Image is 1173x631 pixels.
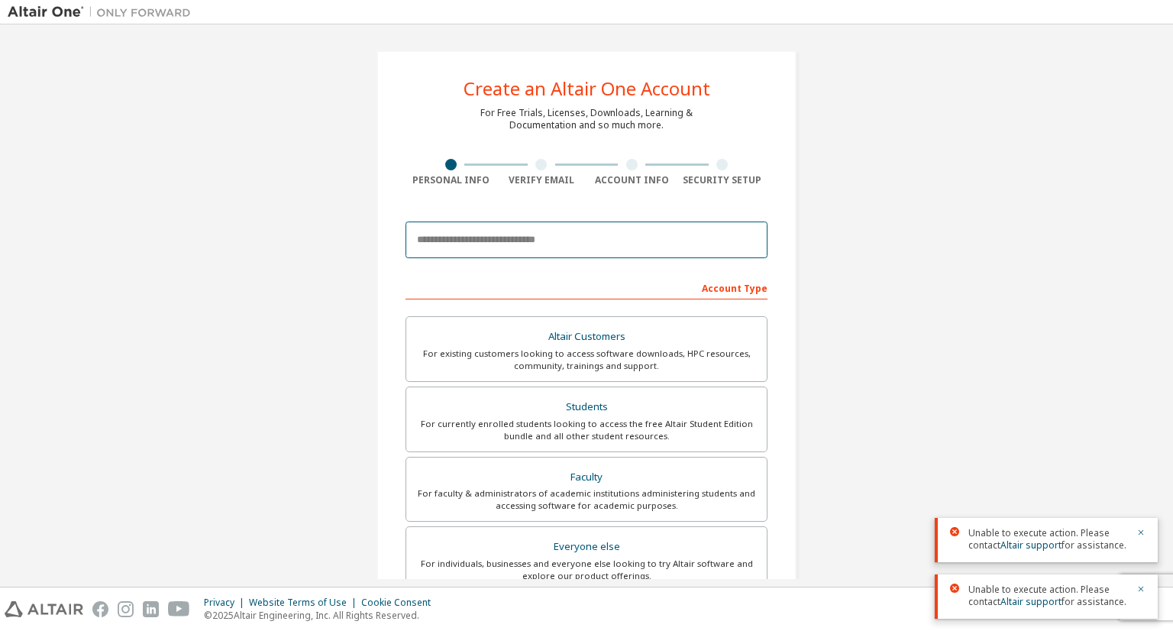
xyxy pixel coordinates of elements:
[415,326,758,348] div: Altair Customers
[361,597,440,609] div: Cookie Consent
[415,396,758,418] div: Students
[204,609,440,622] p: © 2025 Altair Engineering, Inc. All Rights Reserved.
[1000,595,1062,608] a: Altair support
[8,5,199,20] img: Altair One
[249,597,361,609] div: Website Terms of Use
[118,601,134,617] img: instagram.svg
[480,107,693,131] div: For Free Trials, Licenses, Downloads, Learning & Documentation and so much more.
[968,584,1127,608] span: Unable to execute action. Please contact for assistance.
[406,174,496,186] div: Personal Info
[415,487,758,512] div: For faculty & administrators of academic institutions administering students and accessing softwa...
[586,174,677,186] div: Account Info
[406,275,767,299] div: Account Type
[968,527,1127,552] span: Unable to execute action. Please contact for assistance.
[168,601,190,617] img: youtube.svg
[415,467,758,488] div: Faculty
[415,418,758,442] div: For currently enrolled students looking to access the free Altair Student Edition bundle and all ...
[5,601,83,617] img: altair_logo.svg
[415,536,758,558] div: Everyone else
[464,79,710,98] div: Create an Altair One Account
[415,348,758,372] div: For existing customers looking to access software downloads, HPC resources, community, trainings ...
[677,174,768,186] div: Security Setup
[143,601,159,617] img: linkedin.svg
[496,174,587,186] div: Verify Email
[415,558,758,582] div: For individuals, businesses and everyone else looking to try Altair software and explore our prod...
[1000,539,1062,552] a: Altair support
[204,597,249,609] div: Privacy
[92,601,108,617] img: facebook.svg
